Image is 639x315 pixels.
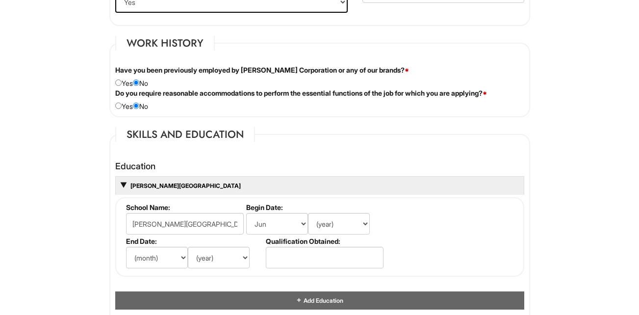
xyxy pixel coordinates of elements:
[115,88,487,98] label: Do you require reasonable accommodations to perform the essential functions of the job for which ...
[126,203,242,211] label: School Name:
[115,36,215,51] legend: Work History
[246,203,382,211] label: Begin Date:
[126,237,262,245] label: End Date:
[302,297,343,304] span: Add Education
[108,88,532,111] div: Yes No
[266,237,382,245] label: Qualification Obtained:
[108,65,532,88] div: Yes No
[129,182,241,189] a: [PERSON_NAME][GEOGRAPHIC_DATA]
[115,161,524,171] h4: Education
[115,127,255,142] legend: Skills and Education
[296,297,343,304] a: Add Education
[115,65,409,75] label: Have you been previously employed by [PERSON_NAME] Corporation or any of our brands?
